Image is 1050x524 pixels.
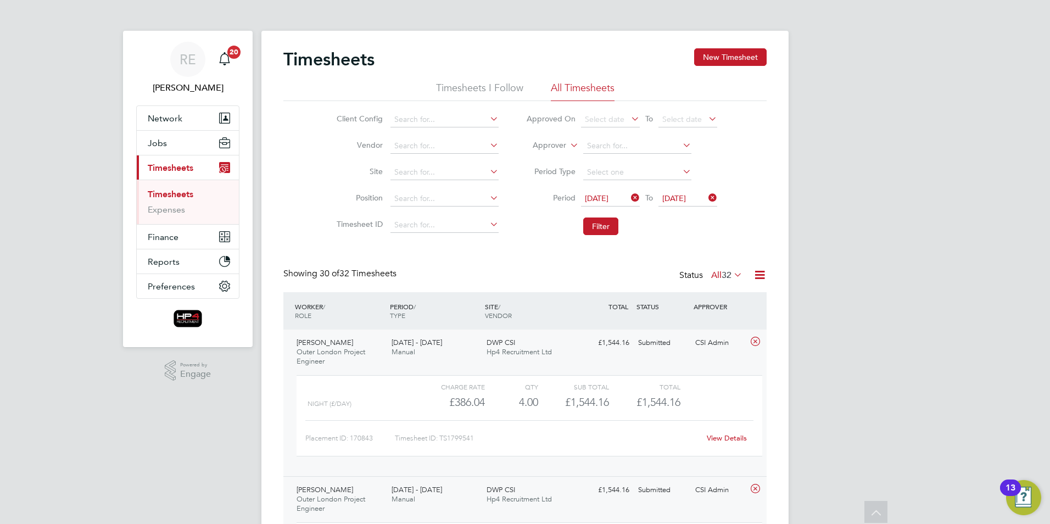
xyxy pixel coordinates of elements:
[137,180,239,224] div: Timesheets
[123,31,253,347] nav: Main navigation
[387,297,482,325] div: PERIOD
[390,218,499,233] input: Search for...
[482,297,577,325] div: SITE
[392,494,415,504] span: Manual
[137,274,239,298] button: Preferences
[414,393,485,411] div: £386.04
[214,42,236,77] a: 20
[526,166,576,176] label: Period Type
[333,219,383,229] label: Timesheet ID
[485,380,538,393] div: QTY
[390,112,499,127] input: Search for...
[297,494,365,513] span: Outer London Project Engineer
[414,302,416,311] span: /
[583,165,691,180] input: Select one
[691,297,748,316] div: APPROVER
[487,494,552,504] span: Hp4 Recruitment Ltd
[283,48,375,70] h2: Timesheets
[148,281,195,292] span: Preferences
[227,46,241,59] span: 20
[585,114,624,124] span: Select date
[487,485,515,494] span: DWP CSI
[691,334,748,352] div: CSI Admin
[636,395,680,409] span: £1,544.16
[323,302,325,311] span: /
[390,191,499,207] input: Search for...
[583,138,691,154] input: Search for...
[722,270,731,281] span: 32
[526,193,576,203] label: Period
[538,380,609,393] div: Sub Total
[679,268,745,283] div: Status
[283,268,399,280] div: Showing
[148,163,193,173] span: Timesheets
[137,131,239,155] button: Jobs
[498,302,500,311] span: /
[148,232,178,242] span: Finance
[395,430,700,447] div: Timesheet ID: TS1799541
[148,189,193,199] a: Timesheets
[297,485,353,494] span: [PERSON_NAME]
[634,481,691,499] div: Submitted
[487,347,552,356] span: Hp4 Recruitment Ltd
[148,113,182,124] span: Network
[436,81,523,101] li: Timesheets I Follow
[320,268,396,279] span: 32 Timesheets
[577,481,634,499] div: £1,544.16
[608,302,628,311] span: TOTAL
[136,42,239,94] a: RE[PERSON_NAME]
[392,338,442,347] span: [DATE] - [DATE]
[174,310,203,327] img: hp4recruitment-logo-retina.png
[305,430,395,447] div: Placement ID: 170843
[634,334,691,352] div: Submitted
[485,311,512,320] span: VENDOR
[308,400,351,408] span: Night (£/day)
[485,393,538,411] div: 4.00
[517,140,566,151] label: Approver
[577,334,634,352] div: £1,544.16
[1006,480,1041,515] button: Open Resource Center, 13 new notifications
[634,297,691,316] div: STATUS
[662,114,702,124] span: Select date
[526,114,576,124] label: Approved On
[333,166,383,176] label: Site
[333,140,383,150] label: Vendor
[333,114,383,124] label: Client Config
[392,485,442,494] span: [DATE] - [DATE]
[414,380,485,393] div: Charge rate
[662,193,686,203] span: [DATE]
[137,249,239,274] button: Reports
[137,155,239,180] button: Timesheets
[137,106,239,130] button: Network
[390,311,405,320] span: TYPE
[148,257,180,267] span: Reports
[136,81,239,94] span: Russell Edwards
[295,311,311,320] span: ROLE
[292,297,387,325] div: WORKER
[180,360,211,370] span: Powered by
[137,225,239,249] button: Finance
[333,193,383,203] label: Position
[390,138,499,154] input: Search for...
[609,380,680,393] div: Total
[691,481,748,499] div: CSI Admin
[165,360,211,381] a: Powered byEngage
[297,347,365,366] span: Outer London Project Engineer
[642,191,656,205] span: To
[297,338,353,347] span: [PERSON_NAME]
[707,433,747,443] a: View Details
[694,48,767,66] button: New Timesheet
[180,370,211,379] span: Engage
[583,218,618,235] button: Filter
[487,338,515,347] span: DWP CSI
[551,81,615,101] li: All Timesheets
[642,112,656,126] span: To
[136,310,239,327] a: Go to home page
[148,138,167,148] span: Jobs
[1006,488,1015,502] div: 13
[392,347,415,356] span: Manual
[180,52,196,66] span: RE
[538,393,609,411] div: £1,544.16
[148,204,185,215] a: Expenses
[320,268,339,279] span: 30 of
